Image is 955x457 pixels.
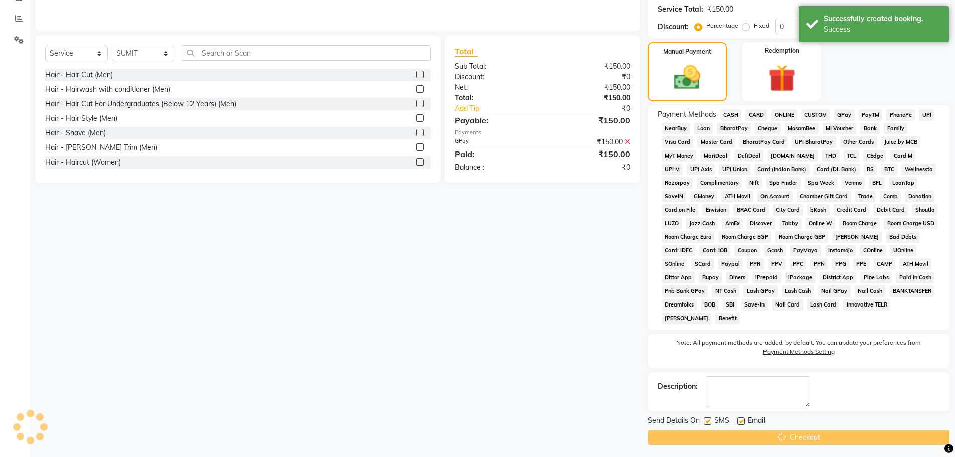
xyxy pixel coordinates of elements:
[718,231,771,243] span: Room Charge EGP
[558,103,638,114] div: ₹0
[886,231,920,243] span: Bad Debts
[699,245,730,256] span: Card: IOB
[45,128,106,138] div: Hair - Shave (Men)
[807,299,840,311] span: Lash Card
[455,46,478,57] span: Total
[824,14,941,24] div: Successfully created booking.
[45,157,121,168] div: Hair - Haircut (Women)
[768,258,786,270] span: PPV
[662,177,693,189] span: Razorpay
[662,299,697,311] span: Dreamfolks
[658,381,698,392] div: Description:
[662,136,694,148] span: Visa Card
[820,272,857,283] span: District App
[648,415,700,428] span: Send Details On
[447,114,542,126] div: Payable:
[746,177,762,189] span: Nift
[747,218,775,229] span: Discover
[889,177,917,189] span: LoanTap
[834,204,870,216] span: Credit Card
[722,218,743,229] span: AmEx
[690,191,717,202] span: GMoney
[863,150,886,162] span: CEdge
[905,191,934,202] span: Donation
[542,162,638,173] div: ₹0
[721,191,753,202] span: ATH Movil
[447,82,542,93] div: Net:
[700,150,730,162] span: MariDeal
[45,70,113,80] div: Hair - Hair Cut (Men)
[785,123,819,134] span: MosamBee
[726,272,748,283] span: Diners
[792,136,836,148] span: UPI BharatPay
[691,258,714,270] span: SCard
[824,24,941,35] div: Success
[182,45,431,61] input: Search or Scan
[542,82,638,93] div: ₹150.00
[447,72,542,82] div: Discount:
[840,136,877,148] span: Other Cards
[919,109,934,121] span: UPI
[797,191,851,202] span: Chamber Gift Card
[447,148,542,160] div: Paid:
[658,338,940,360] label: Note: All payment methods are added, by default. You can update your preferences from
[455,128,630,137] div: Payments
[805,177,838,189] span: Spa Week
[542,148,638,160] div: ₹150.00
[873,204,908,216] span: Debit Card
[734,245,760,256] span: Coupon
[855,285,886,297] span: Nail Cash
[662,285,708,297] span: Pnb Bank GPay
[818,285,851,297] span: Nail GPay
[714,415,729,428] span: SMS
[822,150,840,162] span: THD
[542,72,638,82] div: ₹0
[869,177,885,189] span: BFL
[785,272,816,283] span: iPackage
[745,109,767,121] span: CARD
[912,204,937,216] span: Shoutlo
[743,285,778,297] span: Lash GPay
[860,245,886,256] span: COnline
[834,109,855,121] span: GPay
[717,123,751,134] span: BharatPay
[775,231,828,243] span: Room Charge GBP
[860,272,892,283] span: Pine Labs
[810,258,828,270] span: PPN
[739,136,788,148] span: BharatPay Card
[45,84,170,95] div: Hair - Hairwash with conditioner (Men)
[755,123,781,134] span: Cheque
[45,142,157,153] div: Hair - [PERSON_NAME] Trim (Men)
[662,150,697,162] span: MyT Money
[889,285,934,297] span: BANKTANSFER
[542,137,638,147] div: ₹150.00
[662,272,695,283] span: Dittor App
[782,285,814,297] span: Lash Cash
[890,245,916,256] span: UOnline
[45,99,236,109] div: Hair - Hair Cut For Undergraduates (Below 12 Years) (Men)
[765,46,799,55] label: Redemption
[658,109,716,120] span: Payment Methods
[702,204,729,216] span: Envision
[707,4,733,15] div: ₹150.00
[662,218,682,229] span: LUZO
[825,245,856,256] span: Instamojo
[842,177,865,189] span: Venmo
[768,150,818,162] span: [DOMAIN_NAME]
[662,245,696,256] span: Card: IDFC
[694,123,713,134] span: Loan
[884,218,937,229] span: Room Charge USD
[759,61,804,95] img: _gift.svg
[686,218,718,229] span: Jazz Cash
[666,62,709,93] img: _cash.svg
[447,103,558,114] a: Add Tip
[542,93,638,103] div: ₹150.00
[45,113,117,124] div: Hair - Hair Style (Men)
[715,313,740,324] span: Benefit
[663,47,711,56] label: Manual Payment
[763,347,835,356] label: Payment Methods Setting
[447,93,542,103] div: Total:
[779,218,802,229] span: Tabby
[662,191,687,202] span: SaveIN
[853,258,870,270] span: PPE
